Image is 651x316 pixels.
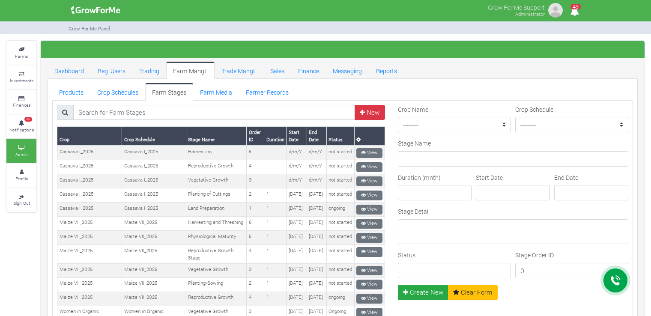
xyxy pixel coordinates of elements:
img: growforme image [547,2,564,19]
td: 1 [264,231,287,245]
td: d/m/Y [307,160,326,174]
small: Notifications [9,127,34,133]
td: Harvesting [186,146,247,160]
small: Farms [15,53,28,59]
td: [DATE] [307,245,326,264]
a: 43 [566,8,583,16]
label: End Date [554,173,578,182]
a: New [355,105,385,120]
td: 1 [264,292,287,306]
td: 2 [247,277,264,292]
td: Harvesting and Threshing [186,217,247,231]
a: Reg. Users [91,62,132,79]
td: 4 [247,292,264,306]
td: [DATE] [287,217,307,231]
td: 1 [264,203,287,217]
td: ongoing [326,203,354,217]
a: View [356,219,382,229]
td: d/m/Y [307,146,326,160]
td: [DATE] [287,264,307,278]
td: 5 [247,231,264,245]
a: Trading [132,62,166,79]
td: 1 [264,217,287,231]
img: growforme image [68,2,123,19]
td: d/m/Y [307,174,326,188]
a: Messaging [326,62,369,79]
th: Duration [264,127,287,146]
th: Crop [57,127,122,146]
a: Farms [6,41,36,65]
a: View [356,294,382,304]
th: Crop Schedule [122,127,186,146]
td: Vegetative Growth [186,264,247,278]
a: Trade Mangt. [215,62,263,79]
td: not started [326,231,354,245]
td: Vegetative Growth [186,174,247,188]
a: Farm Stages [145,83,193,100]
a: 43 Notifications [6,115,36,138]
td: Maize VII_2025 [57,277,122,292]
label: Crop Schedule [515,105,553,114]
a: Farm Media [193,83,239,100]
td: Cassava I_2025 [57,203,122,217]
a: Profile [6,164,36,187]
td: [DATE] [307,231,326,245]
a: View [356,266,382,276]
a: Dashboard [48,62,91,79]
td: 1 [247,203,264,217]
td: Cassava I_2025 [122,174,186,188]
td: Planting of Cuttings [186,188,247,203]
td: Land Preparation [186,203,247,217]
td: [DATE] [287,188,307,203]
td: Cassava I_2025 [57,188,122,203]
td: [DATE] [307,203,326,217]
td: Physiological Maturity [186,231,247,245]
td: Maize VII_2025 [122,245,186,264]
a: Farmer Records [239,83,296,100]
button: Create New [398,285,449,300]
td: 2 [247,188,264,203]
td: 1 [264,245,287,264]
label: Stage Order ID [515,250,554,259]
a: View [356,148,382,158]
td: [DATE] [287,203,307,217]
td: Maize VII_2025 [122,231,186,245]
td: 3 [247,264,264,278]
a: Finances [6,90,36,114]
td: not started [326,277,354,292]
small: Profile [15,176,28,182]
a: Clear Form [448,285,498,300]
td: Reproductive Growth [186,292,247,306]
td: 1 [264,188,287,203]
td: not started [326,245,354,264]
td: Maize VII_2025 [57,217,122,231]
th: Status [326,127,354,146]
label: Status [398,250,415,259]
td: not started [326,217,354,231]
a: Reports [369,62,404,79]
td: Cassava I_2025 [122,146,186,160]
a: Products [52,83,90,100]
td: Maize VII_2025 [57,292,122,306]
a: Sales [263,62,291,79]
td: not started [326,264,354,278]
p: Grow For Me Support [488,2,545,12]
td: Planting/Sowing [186,277,247,292]
input: Search for Farm Stages [73,105,355,120]
th: End Date [307,127,326,146]
td: Maize VII_2025 [122,292,186,306]
td: not started [326,174,354,188]
small: Grow For Me Panel [69,25,110,32]
a: Finance [291,62,326,79]
td: [DATE] [307,264,326,278]
label: Crop Name [398,105,428,114]
td: [DATE] [287,245,307,264]
td: Cassava I_2025 [122,203,186,217]
td: Cassava I_2025 [57,146,122,160]
td: Cassava I_2025 [122,160,186,174]
td: Maize VII_2025 [57,231,122,245]
td: 4 [247,160,264,174]
td: not started [326,188,354,203]
a: View [356,191,382,200]
td: Maize VII_2025 [122,217,186,231]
